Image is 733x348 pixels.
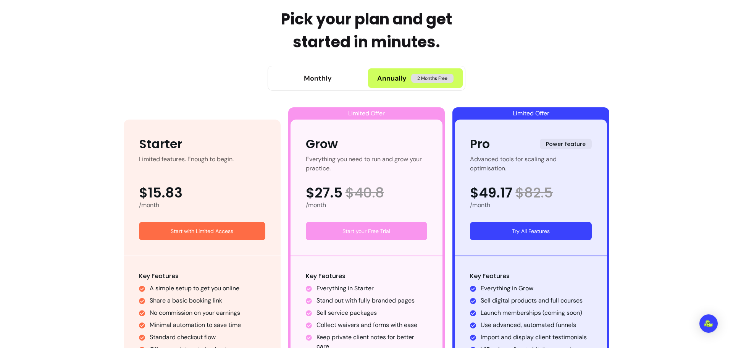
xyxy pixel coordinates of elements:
span: $49.17 [470,185,512,201]
li: Everything in Starter [316,284,428,293]
span: Key Features [306,272,346,280]
div: Limited features. Enough to begin. [139,155,234,173]
li: Sell digital products and full courses [481,296,592,305]
li: No commission on your earnings [150,308,265,317]
span: Power feature [540,139,592,149]
h1: Pick your plan and get started in minutes. [259,8,474,53]
li: Everything in Grow [481,284,592,293]
span: $ 40.8 [346,185,384,201]
li: Import and display client testimonials [481,333,592,342]
div: Advanced tools for scaling and optimisation. [470,155,592,173]
li: Minimal automation to save time [150,320,265,330]
li: Standard checkout flow [150,333,265,342]
span: $15.83 [139,185,182,201]
li: Sell service packages [316,308,428,317]
div: /month [306,201,428,210]
div: Grow [306,135,338,153]
span: $27.5 [306,185,342,201]
li: Launch memberships (coming soon) [481,308,592,317]
li: Use advanced, automated funnels [481,320,592,330]
span: Annually [377,73,407,84]
a: Start your Free Trial [306,222,428,240]
li: Collect waivers and forms with ease [316,320,428,330]
li: A simple setup to get you online [150,284,265,293]
div: /month [470,201,592,210]
li: Share a basic booking link [150,296,265,305]
a: Start with Limited Access [139,222,265,240]
a: Try All Features [470,222,592,240]
div: Monthly [304,73,332,84]
span: 2 Months Free [411,74,454,83]
span: $ 82.5 [515,185,553,201]
div: Open Intercom Messenger [699,314,718,333]
span: Key Features [139,272,179,280]
div: Limited Offer [455,107,607,120]
div: Starter [139,135,182,153]
div: /month [139,201,265,210]
div: Pro [470,135,490,153]
li: Stand out with fully branded pages [316,296,428,305]
div: Limited Offer [291,107,443,120]
div: Everything you need to run and grow your practice. [306,155,428,173]
span: Key Features [470,272,510,280]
